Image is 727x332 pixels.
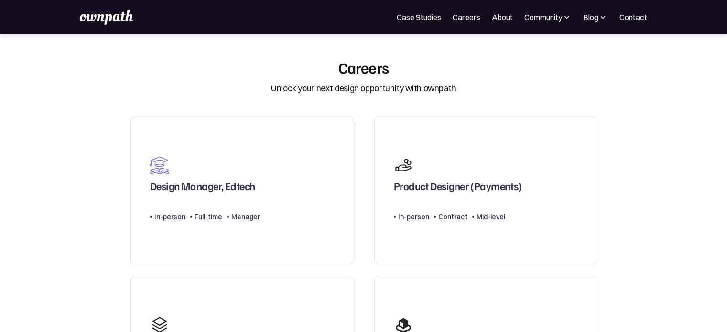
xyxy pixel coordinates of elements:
[338,58,389,76] div: Careers
[524,11,572,23] div: Community
[583,11,598,23] div: Blog
[195,211,222,223] div: Full-time
[150,180,255,197] div: Design Manager, Edtech
[374,116,597,265] a: Product Designer (Payments)In-personContractMid-level
[397,11,441,23] a: Case Studies
[271,82,456,95] div: Unlock your next design opportunity with ownpath
[130,116,353,265] a: Design Manager, EdtechIn-personFull-timeManager
[398,211,429,223] div: In-person
[619,11,647,23] a: Contact
[453,11,480,23] a: Careers
[394,180,522,197] div: Product Designer (Payments)
[438,211,467,223] div: Contract
[524,11,562,23] div: Community
[583,11,608,23] div: Blog
[477,211,505,223] div: Mid-level
[154,211,185,223] div: In-person
[492,11,513,23] a: About
[231,211,260,223] div: Manager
